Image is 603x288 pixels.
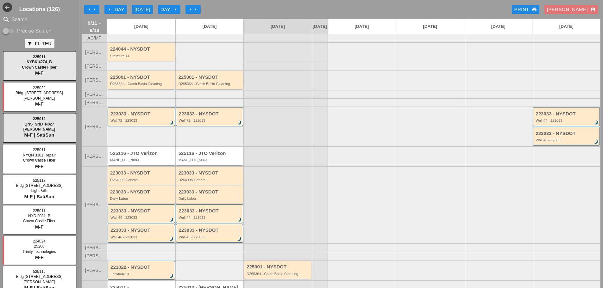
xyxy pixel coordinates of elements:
div: 221022 - NYSDOT [110,265,173,270]
span: M-F | Sat/Sun [24,132,54,138]
div: 223033 - NYSDOT [536,131,598,136]
span: [PERSON_NAME] [85,245,104,250]
div: Daily Labor [179,197,242,200]
span: NYBK 4274_B [27,60,52,64]
i: filter_alt [27,41,32,46]
div: MANL_LHL_N003 [179,158,242,162]
div: [DATE] [135,6,150,13]
i: brightness_3 [168,236,175,242]
button: Move Ahead 1 Week [185,5,201,14]
a: [DATE] [176,19,244,34]
div: Structure 14 [110,54,173,58]
span: Crown Castle Fiber [23,158,56,162]
a: [DATE] [532,19,600,34]
div: MANL_LHL_N003 [110,158,173,162]
button: Move Back 1 Week [84,5,99,14]
a: [DATE] [244,19,312,34]
span: M-F [35,70,44,76]
span: NYD 2081_B [28,214,50,218]
i: brightness_3 [236,216,243,223]
div: Wall 46 - 223033 [536,138,598,142]
a: Print [512,5,539,14]
span: Bldg [STREET_ADDRESS] [16,274,62,279]
input: Search [11,15,68,25]
div: Print [514,6,537,13]
span: 224024 [33,239,46,243]
span: 225011 [33,209,46,213]
div: Day [107,6,124,13]
div: Filter [27,40,52,47]
div: Location 19 [110,272,173,276]
span: [PERSON_NAME] [85,100,104,105]
button: [DATE] [132,5,153,14]
span: [PERSON_NAME] [85,124,104,129]
span: 225011 [33,55,46,59]
div: [PERSON_NAME] [547,6,595,13]
span: QNS_SND_N027 [24,122,54,126]
a: [DATE] [396,19,464,34]
a: [DATE] [312,19,328,34]
i: account_box [590,7,595,12]
div: 224044 - NYSDOT [110,46,173,52]
i: brightness_3 [593,119,600,126]
div: Wall 46 - 223033 [179,235,242,239]
span: Trinity Technologies [22,249,56,254]
button: Day [158,5,180,14]
div: D264998 General [179,178,242,182]
span: Crown Castle Fiber [23,219,56,223]
div: Wall 72 - 223033 [110,119,173,122]
i: brightness_3 [236,119,243,126]
div: Day [160,6,178,13]
span: Crown Castle Fiber [22,65,56,70]
div: 223033 - NYSDOT [536,111,598,117]
span: AC/MP [87,36,101,40]
span: M-F | Sat/Sun [24,194,54,199]
div: 223033 - NYSDOT [179,189,242,195]
span: LightPath [31,188,47,193]
span: [PERSON_NAME] [85,78,104,83]
div: 223033 - NYSDOT [110,170,173,176]
i: arrow_right [188,7,193,12]
span: [PERSON_NAME] [24,280,55,284]
div: 223033 - NYSDOT [110,228,173,233]
div: Wall 44 - 223033 [536,119,598,122]
div: 223033 - NYSDOT [110,111,173,117]
div: 223033 - NYSDOT [110,208,173,214]
i: arrow_right [173,7,178,12]
button: [PERSON_NAME] [544,5,598,14]
div: 225001 - NYSDOT [179,75,242,80]
i: arrow_left [92,7,97,12]
i: west [3,3,12,12]
i: arrow_left [87,7,92,12]
div: 525116 - JTO Verizon [179,151,242,156]
a: [DATE] [328,19,396,34]
div: D265364 - Catch Basin Cleaning [110,82,173,86]
span: [PERSON_NAME] [23,127,55,132]
span: M-F [35,101,44,107]
div: 223033 - NYSDOT [179,228,242,233]
span: [PERSON_NAME] [85,268,104,273]
div: 525116 - JTO Verizon [110,151,173,156]
span: 9/11 – 9/18 [85,19,104,34]
i: brightness_3 [593,138,600,145]
span: 225022 [33,86,46,90]
div: Enable Precise search to match search terms exactly. [3,27,77,35]
div: Wall 44 - 223033 [110,216,173,219]
div: 223033 - NYSDOT [179,111,242,117]
span: 525115 [33,269,46,274]
i: search [3,16,10,23]
i: brightness_3 [168,119,175,126]
i: brightness_3 [236,236,243,242]
span: [PERSON_NAME] [24,96,55,101]
div: 225001 - NYSDOT [110,75,173,80]
a: [DATE] [107,19,175,34]
i: arrow_left [107,7,112,12]
div: D265364 - Catch Basin Cleaning [247,272,310,276]
div: Daily Labor [110,197,173,200]
label: Precise Search [17,28,52,34]
div: 223033 - NYSDOT [179,170,242,176]
span: Bldg. [STREET_ADDRESS] [16,91,63,95]
span: [PERSON_NAME] [85,254,104,258]
div: Wall 44 - 223033 [179,216,242,219]
div: 223033 - NYSDOT [110,189,173,195]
